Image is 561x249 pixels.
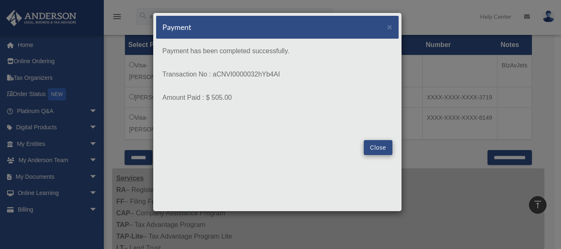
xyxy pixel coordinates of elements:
button: Close [364,140,392,155]
span: × [387,22,392,32]
p: Transaction No : aCNVI0000032hYb4AI [162,69,392,80]
p: Payment has been completed successfully. [162,45,392,57]
button: Close [387,22,392,31]
h5: Payment [162,22,191,32]
p: Amount Paid : $ 505.00 [162,92,392,104]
